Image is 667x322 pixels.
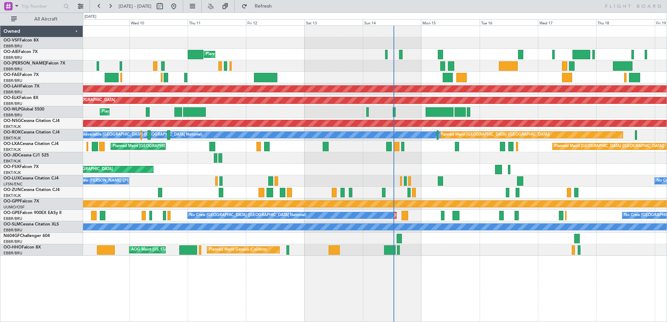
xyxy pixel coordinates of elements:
span: OO-AIE [3,50,18,54]
div: Tue 16 [480,19,538,25]
span: [DATE] - [DATE] [119,3,151,9]
div: Thu 18 [596,19,654,25]
div: Planned Maint [GEOGRAPHIC_DATA] ([GEOGRAPHIC_DATA]) [440,130,550,140]
div: Planned Maint [GEOGRAPHIC_DATA] ([GEOGRAPHIC_DATA]) [554,141,664,152]
div: Planned Maint [GEOGRAPHIC_DATA] ([GEOGRAPHIC_DATA] National) [113,141,239,152]
a: EBBR/BRU [3,55,22,60]
a: EBBR/BRU [3,78,22,83]
a: EBBR/BRU [3,67,22,72]
div: Thu 11 [188,19,246,25]
a: EBBR/BRU [3,101,22,106]
a: OO-VSFFalcon 8X [3,38,39,43]
div: No Crew [PERSON_NAME] ([PERSON_NAME]) [73,176,156,186]
input: Trip Number [21,1,61,11]
a: UUMO/OSF [3,205,24,210]
span: OO-GPE [3,211,20,215]
a: OO-NSGCessna Citation CJ4 [3,119,60,123]
a: EBBR/BRU [3,251,22,256]
span: OO-WLP [3,107,21,112]
span: OO-GPP [3,199,20,204]
span: All Aircraft [18,17,74,22]
a: OO-[PERSON_NAME]Falcon 7X [3,61,65,66]
a: OO-GPPFalcon 7X [3,199,39,204]
div: AOG Maint [US_STATE] ([GEOGRAPHIC_DATA]) [131,245,216,255]
span: OO-FSX [3,165,20,169]
a: EBKT/KJK [3,136,21,141]
a: EBKT/KJK [3,159,21,164]
div: Planned Maint Geneva (Cointrin) [209,245,267,255]
div: No Crew [GEOGRAPHIC_DATA] ([GEOGRAPHIC_DATA] National) [189,210,306,221]
div: [DATE] [84,14,96,20]
span: OO-VSF [3,38,20,43]
button: Refresh [238,1,280,12]
span: OO-HHO [3,245,22,250]
a: OO-ELKFalcon 8X [3,96,38,100]
a: EBKT/KJK [3,147,21,152]
div: A/C Unavailable [GEOGRAPHIC_DATA] ([GEOGRAPHIC_DATA] National) [73,130,202,140]
a: OO-FSXFalcon 7X [3,165,39,169]
span: OO-ELK [3,96,19,100]
span: OO-ZUN [3,188,21,192]
a: OO-LUXCessna Citation CJ4 [3,176,59,181]
span: OO-LAH [3,84,20,89]
a: OO-ZUNCessna Citation CJ4 [3,188,60,192]
a: EBBR/BRU [3,90,22,95]
a: OO-LAHFalcon 7X [3,84,39,89]
button: All Aircraft [8,14,76,25]
a: OO-AIEFalcon 7X [3,50,38,54]
a: OO-SLMCessna Citation XLS [3,222,59,227]
a: OO-GPEFalcon 900EX EASy II [3,211,61,215]
a: LFSN/ENC [3,182,23,187]
a: EBKT/KJK [3,170,21,175]
span: OO-LXA [3,142,20,146]
a: OO-LXACessna Citation CJ4 [3,142,59,146]
span: OO-JID [3,153,18,158]
a: N604GFChallenger 604 [3,234,50,238]
div: Sun 14 [363,19,421,25]
div: Fri 12 [246,19,304,25]
span: OO-NSG [3,119,21,123]
a: OO-FAEFalcon 7X [3,73,39,77]
a: EBKT/KJK [3,124,21,129]
div: Planned Maint [GEOGRAPHIC_DATA] ([GEOGRAPHIC_DATA]) [206,49,316,60]
div: Sat 13 [305,19,363,25]
a: OO-JIDCessna CJ1 525 [3,153,49,158]
span: OO-SLM [3,222,20,227]
div: Tue 9 [71,19,129,25]
div: Wed 17 [538,19,596,25]
span: N604GF [3,234,20,238]
span: Refresh [249,4,278,9]
span: OO-FAE [3,73,20,77]
span: OO-[PERSON_NAME] [3,61,46,66]
div: Mon 15 [421,19,479,25]
a: OO-ROKCessna Citation CJ4 [3,130,60,135]
span: OO-ROK [3,130,21,135]
a: EBKT/KJK [3,193,21,198]
a: EBBR/BRU [3,113,22,118]
div: Wed 10 [129,19,188,25]
a: EBBR/BRU [3,44,22,49]
a: EBBR/BRU [3,216,22,221]
a: EBBR/BRU [3,228,22,233]
span: OO-LUX [3,176,20,181]
div: Planned Maint Liege [102,107,138,117]
a: OO-WLPGlobal 5500 [3,107,44,112]
a: OO-HHOFalcon 8X [3,245,41,250]
a: EBBR/BRU [3,239,22,244]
